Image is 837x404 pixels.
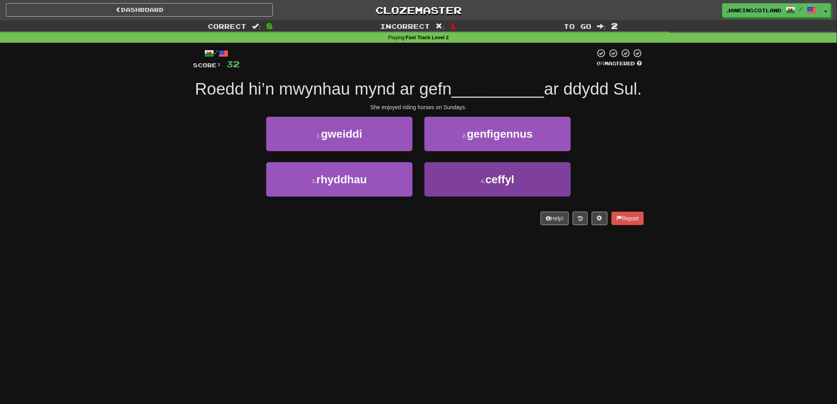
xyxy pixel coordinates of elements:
span: Incorrect [381,22,430,30]
span: __________ [452,80,544,98]
a: Clozemaster [285,3,552,17]
span: rhyddhau [316,173,367,186]
span: gweiddi [321,128,362,140]
small: 3 . [312,178,316,184]
a: Dashboard [6,3,273,17]
span: ceffyl [485,173,514,186]
span: genfigennus [467,128,533,140]
span: 0 % [597,60,604,66]
span: Score: [193,62,222,68]
small: 1 . [316,133,321,139]
button: 4.ceffyl [424,162,571,197]
span: Roedd hi’n mwynhau mynd ar gefn [195,80,452,98]
button: Round history (alt+y) [573,212,588,225]
a: JaneinScotland / [722,3,821,17]
span: Correct [208,22,247,30]
span: ar ddydd Sul. [544,80,642,98]
span: JaneinScotland [727,7,782,14]
div: / [193,48,240,58]
strong: Fast Track Level 2 [406,35,449,40]
span: / [799,6,803,12]
div: Mastered [595,60,644,67]
small: 2 . [462,133,467,139]
span: 1 [450,21,456,30]
span: 2 [611,21,618,30]
div: She enjoyed riding horses on Sundays. [193,103,644,111]
span: : [597,23,606,30]
small: 4 . [481,178,486,184]
span: : [436,23,445,30]
button: 2.genfigennus [424,117,571,151]
span: 32 [226,59,240,69]
button: Help! [541,212,569,225]
button: Report [612,212,644,225]
span: 8 [266,21,273,30]
span: To go [564,22,592,30]
button: 3.rhyddhau [266,162,413,197]
button: 1.gweiddi [266,117,413,151]
span: : [252,23,261,30]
